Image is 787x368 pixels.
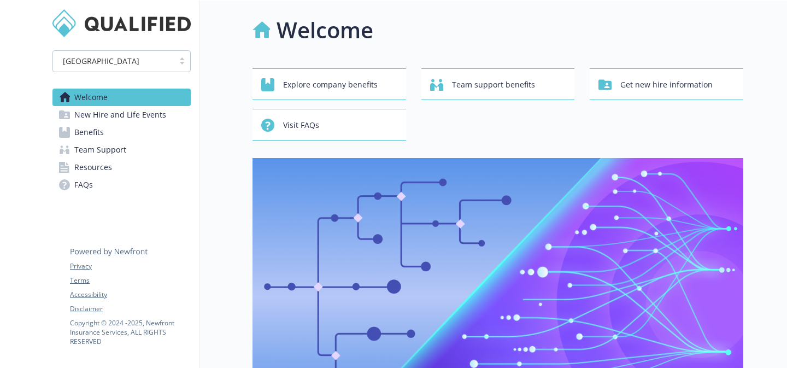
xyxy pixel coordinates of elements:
[52,141,191,159] a: Team Support
[620,74,713,95] span: Get new hire information
[74,141,126,159] span: Team Support
[74,106,166,124] span: New Hire and Life Events
[52,124,191,141] a: Benefits
[283,74,378,95] span: Explore company benefits
[590,68,743,100] button: Get new hire information
[70,290,190,300] a: Accessibility
[70,318,190,346] p: Copyright © 2024 - 2025 , Newfront Insurance Services, ALL RIGHTS RESERVED
[58,55,168,67] span: [GEOGRAPHIC_DATA]
[74,124,104,141] span: Benefits
[52,176,191,194] a: FAQs
[74,89,108,106] span: Welcome
[74,176,93,194] span: FAQs
[70,276,190,285] a: Terms
[52,159,191,176] a: Resources
[283,115,319,136] span: Visit FAQs
[70,304,190,314] a: Disclaimer
[252,68,406,100] button: Explore company benefits
[63,55,139,67] span: [GEOGRAPHIC_DATA]
[252,109,406,141] button: Visit FAQs
[70,261,190,271] a: Privacy
[52,89,191,106] a: Welcome
[277,14,373,46] h1: Welcome
[421,68,575,100] button: Team support benefits
[74,159,112,176] span: Resources
[52,106,191,124] a: New Hire and Life Events
[452,74,535,95] span: Team support benefits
